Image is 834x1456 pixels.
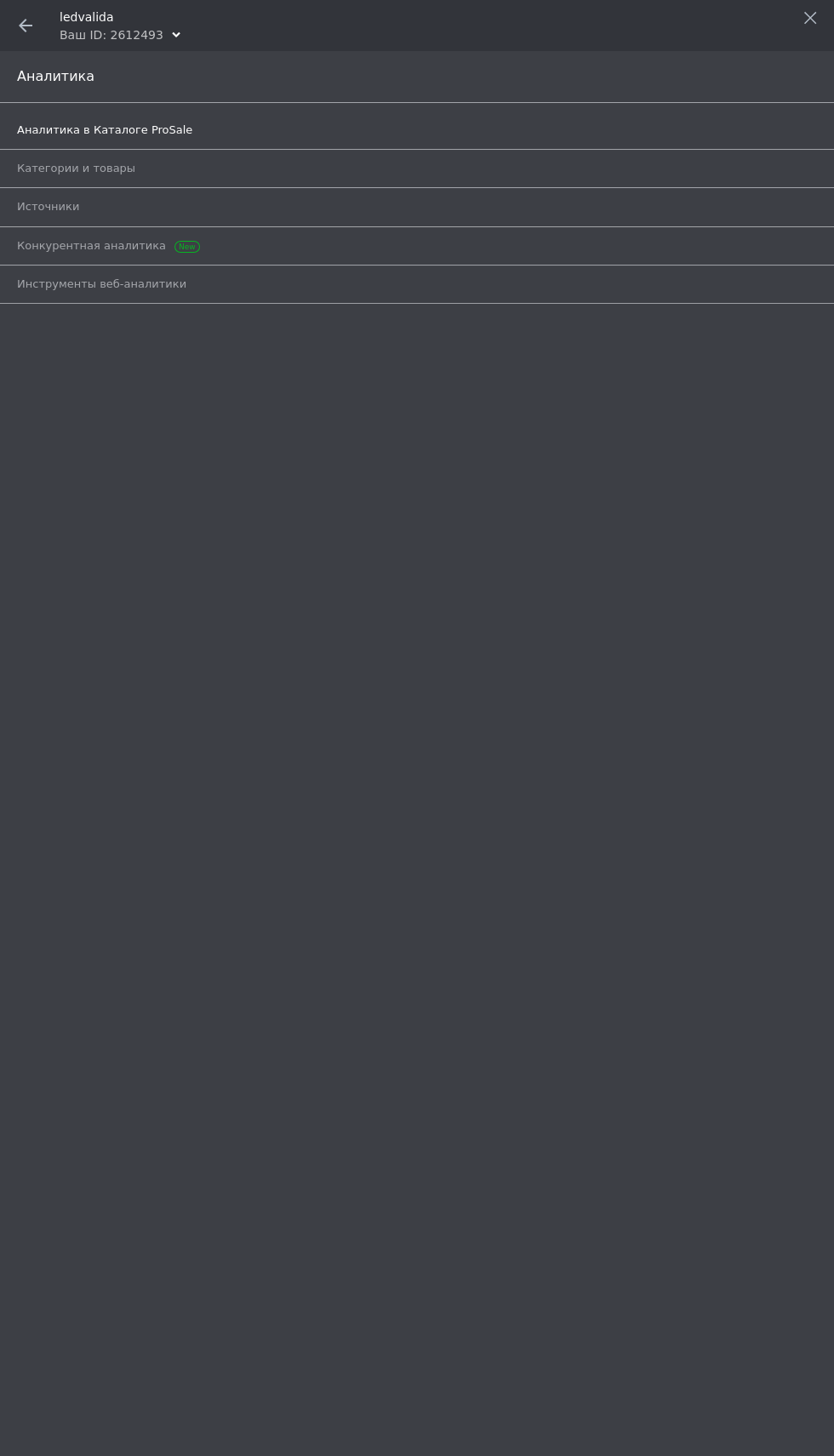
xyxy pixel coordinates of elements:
span: Категории и товары [17,161,135,176]
span: Источники [17,199,79,214]
a: Аналитика в Каталоге ProSale [17,116,825,145]
span: Инструменты веб-аналитики [17,277,186,292]
div: Ваш ID: 2612493 [60,26,163,43]
a: Конкурентная аналитика [17,231,825,260]
span: Аналитика в Каталоге ProSale [17,123,192,138]
a: Категории и товары [17,154,825,183]
a: Источники [17,192,825,221]
span: Конкурентная аналитика [17,238,196,254]
a: Инструменты веб-аналитики [17,270,825,299]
